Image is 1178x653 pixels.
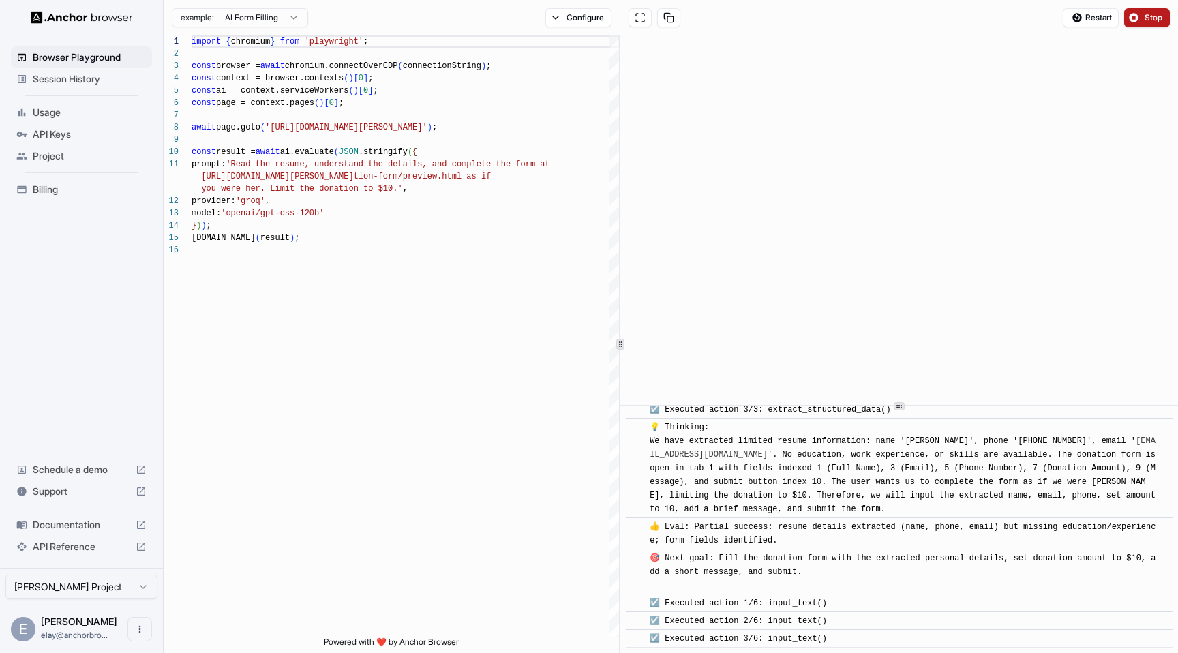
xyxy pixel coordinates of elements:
span: , [265,196,270,206]
span: ) [196,221,201,230]
span: ) [348,74,353,83]
div: 4 [164,72,179,85]
span: ] [363,74,368,83]
span: ​ [633,614,639,628]
span: ; [294,233,299,243]
span: ☑️ Executed action 3/3: extract_structured_data() [650,405,890,414]
span: API Keys [33,127,147,141]
span: ​ [633,403,639,416]
span: model: [192,209,221,218]
span: ; [363,37,368,46]
span: ) [354,86,359,95]
span: const [192,74,216,83]
div: Schedule a demo [11,459,152,481]
div: Browser Playground [11,46,152,68]
button: Stop [1124,8,1170,27]
span: [DOMAIN_NAME] [192,233,256,243]
button: Copy session ID [657,8,680,27]
div: 14 [164,219,179,232]
span: from [280,37,300,46]
span: connectionString [403,61,481,71]
span: [ [354,74,359,83]
span: page = context.pages [216,98,314,108]
span: ) [201,221,206,230]
div: 2 [164,48,179,60]
span: 🎯 Next goal: Fill the donation form with the extracted personal details, set donation amount to $... [650,553,1156,590]
span: ) [290,233,294,243]
span: const [192,147,216,157]
div: Documentation [11,514,152,536]
span: 0 [363,86,368,95]
div: Support [11,481,152,502]
a: [EMAIL_ADDRESS][DOMAIN_NAME] [650,436,1156,459]
span: ​ [633,551,639,565]
span: Restart [1085,12,1112,23]
span: ) [481,61,486,71]
span: 'playwright' [305,37,363,46]
div: 9 [164,134,179,146]
div: API Keys [11,123,152,145]
span: ​ [633,632,639,646]
span: Stop [1145,12,1164,23]
span: browser = [216,61,260,71]
span: provider: [192,196,236,206]
span: API Reference [33,540,130,553]
div: 11 [164,158,179,170]
span: ai.evaluate [280,147,334,157]
div: Usage [11,102,152,123]
span: ☑️ Executed action 3/6: input_text() [650,634,827,643]
span: chromium [231,37,271,46]
span: 0 [329,98,334,108]
span: page.goto [216,123,260,132]
div: 12 [164,195,179,207]
span: '[URL][DOMAIN_NAME][PERSON_NAME]' [265,123,427,132]
span: 💡 Thinking: We have extracted limited resume information: name '[PERSON_NAME]', phone '[PHONE_NUM... [650,423,1160,514]
div: 1 [164,35,179,48]
span: elay@anchorbrowser.io [41,630,108,640]
div: 7 [164,109,179,121]
button: Open in full screen [629,8,652,27]
div: 8 [164,121,179,134]
span: } [192,221,196,230]
span: ai = context.serviceWorkers [216,86,348,95]
span: const [192,86,216,95]
span: const [192,98,216,108]
button: Configure [545,8,611,27]
span: ; [339,98,344,108]
div: E [11,617,35,641]
span: Documentation [33,518,130,532]
span: ] [334,98,339,108]
div: 6 [164,97,179,109]
div: API Reference [11,536,152,558]
span: { [226,37,230,46]
div: 5 [164,85,179,97]
span: , [403,184,408,194]
div: 16 [164,244,179,256]
span: ; [486,61,491,71]
span: ; [432,123,437,132]
span: ( [408,147,412,157]
img: Anchor Logo [31,11,133,24]
span: ( [334,147,339,157]
span: [ [324,98,329,108]
span: .stringify [359,147,408,157]
span: Session History [33,72,147,86]
div: 10 [164,146,179,158]
span: ) [427,123,432,132]
span: lete the form at [471,160,549,169]
div: Project [11,145,152,167]
button: Restart [1063,8,1119,27]
span: Billing [33,183,147,196]
span: [URL][DOMAIN_NAME][PERSON_NAME] [201,172,353,181]
span: result = [216,147,256,157]
span: 👍 Eval: Partial success: resume details extracted (name, phone, email) but missing education/expe... [650,522,1156,545]
span: import [192,37,221,46]
div: 13 [164,207,179,219]
span: chromium.connectOverCDP [285,61,398,71]
span: Elay Gelbart [41,616,117,627]
span: Schedule a demo [33,463,130,476]
span: Powered with ❤️ by Anchor Browser [324,637,459,653]
div: 3 [164,60,179,72]
span: context = browser.contexts [216,74,344,83]
span: 0 [359,74,363,83]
